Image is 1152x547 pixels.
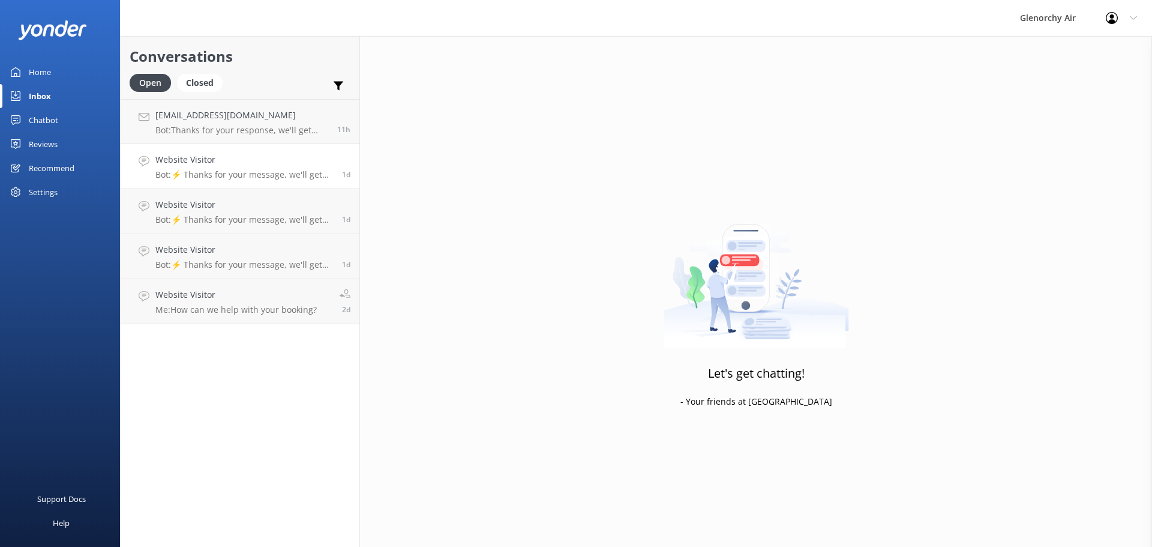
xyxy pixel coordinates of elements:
[177,76,229,89] a: Closed
[121,279,359,324] a: Website VisitorMe:How can we help with your booking?2d
[342,214,350,225] span: Sep 02 2025 12:28am (UTC +12:00) Pacific/Auckland
[29,180,58,204] div: Settings
[155,198,333,211] h4: Website Visitor
[342,304,350,315] span: Aug 31 2025 12:11pm (UTC +12:00) Pacific/Auckland
[337,124,350,134] span: Sep 02 2025 07:10pm (UTC +12:00) Pacific/Auckland
[53,511,70,535] div: Help
[121,234,359,279] a: Website VisitorBot:⚡ Thanks for your message, we'll get back to you as soon as we can. You're als...
[155,125,328,136] p: Bot: Thanks for your response, we'll get back to you as soon as we can during opening hours.
[130,74,171,92] div: Open
[121,144,359,189] a: Website VisitorBot:⚡ Thanks for your message, we'll get back to you as soon as we can. You're als...
[155,304,317,315] p: Me: How can we help with your booking?
[155,153,333,166] h4: Website Visitor
[680,395,832,408] p: - Your friends at [GEOGRAPHIC_DATA]
[155,259,333,270] p: Bot: ⚡ Thanks for your message, we'll get back to you as soon as we can. You're also welcome to k...
[664,199,849,349] img: artwork of a man stealing a conversation from at giant smartphone
[342,259,350,270] span: Sep 01 2025 01:02pm (UTC +12:00) Pacific/Auckland
[29,60,51,84] div: Home
[37,487,86,511] div: Support Docs
[342,169,350,180] span: Sep 02 2025 06:30am (UTC +12:00) Pacific/Auckland
[29,132,58,156] div: Reviews
[29,84,51,108] div: Inbox
[29,156,74,180] div: Recommend
[155,288,317,301] h4: Website Visitor
[177,74,223,92] div: Closed
[121,99,359,144] a: [EMAIL_ADDRESS][DOMAIN_NAME]Bot:Thanks for your response, we'll get back to you as soon as we can...
[121,189,359,234] a: Website VisitorBot:⚡ Thanks for your message, we'll get back to you as soon as we can. You're als...
[29,108,58,132] div: Chatbot
[155,243,333,256] h4: Website Visitor
[155,214,333,225] p: Bot: ⚡ Thanks for your message, we'll get back to you as soon as we can. You're also welcome to k...
[708,364,805,383] h3: Let's get chatting!
[155,109,328,122] h4: [EMAIL_ADDRESS][DOMAIN_NAME]
[130,76,177,89] a: Open
[155,169,333,180] p: Bot: ⚡ Thanks for your message, we'll get back to you as soon as we can. You're also welcome to k...
[18,20,87,40] img: yonder-white-logo.png
[130,45,350,68] h2: Conversations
